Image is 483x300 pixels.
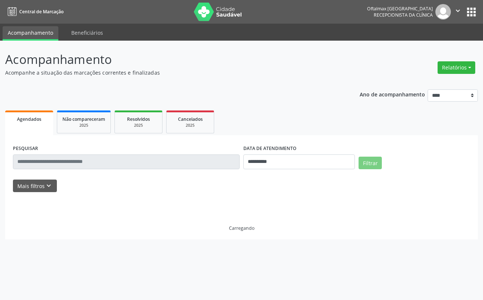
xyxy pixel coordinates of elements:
[451,4,465,20] button: 
[13,143,38,154] label: PESQUISAR
[438,61,475,74] button: Relatórios
[62,116,105,122] span: Não compareceram
[13,180,57,192] button: Mais filtroskeyboard_arrow_down
[17,116,41,122] span: Agendados
[66,26,108,39] a: Beneficiários
[465,6,478,18] button: apps
[243,143,297,154] label: DATA DE ATENDIMENTO
[62,123,105,128] div: 2025
[178,116,203,122] span: Cancelados
[120,123,157,128] div: 2025
[367,6,433,12] div: Oftalmax [GEOGRAPHIC_DATA]
[374,12,433,18] span: Recepcionista da clínica
[45,182,53,190] i: keyboard_arrow_down
[19,8,64,15] span: Central de Marcação
[5,6,64,18] a: Central de Marcação
[359,157,382,169] button: Filtrar
[360,89,425,99] p: Ano de acompanhamento
[229,225,254,231] div: Carregando
[127,116,150,122] span: Resolvidos
[3,26,58,41] a: Acompanhamento
[454,7,462,15] i: 
[435,4,451,20] img: img
[172,123,209,128] div: 2025
[5,69,336,76] p: Acompanhe a situação das marcações correntes e finalizadas
[5,50,336,69] p: Acompanhamento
